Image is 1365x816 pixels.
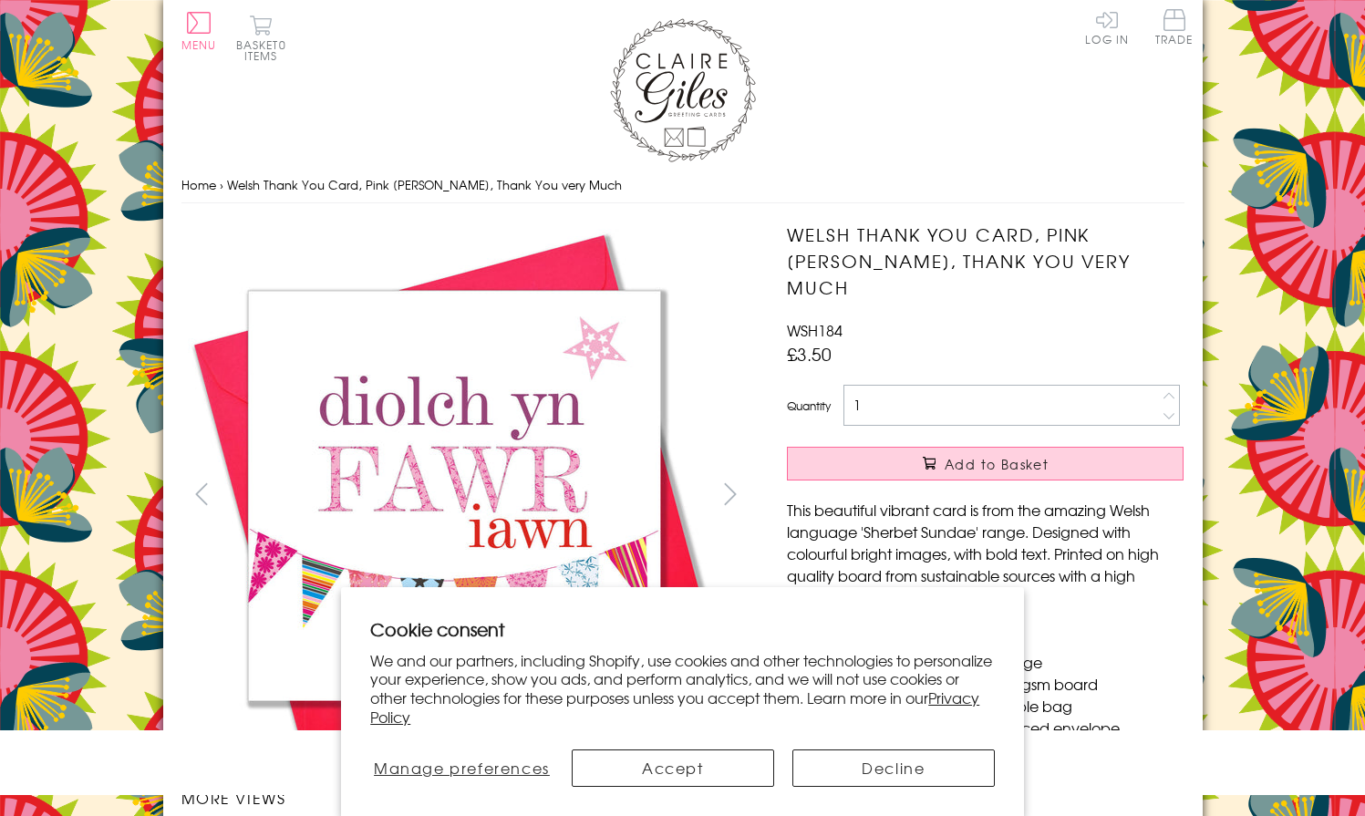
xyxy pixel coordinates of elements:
[1155,9,1194,45] span: Trade
[244,36,286,64] span: 0 items
[709,473,750,514] button: next
[1155,9,1194,48] a: Trade
[374,757,550,779] span: Manage preferences
[181,473,222,514] button: prev
[792,749,995,787] button: Decline
[227,176,622,193] span: Welsh Thank You Card, Pink [PERSON_NAME], Thank You very Much
[787,341,832,367] span: £3.50
[181,222,729,769] img: Welsh Thank You Card, Pink Bunting, Thank You very Much
[370,651,995,727] p: We and our partners, including Shopify, use cookies and other technologies to personalize your ex...
[787,447,1184,480] button: Add to Basket
[181,167,1184,204] nav: breadcrumbs
[945,455,1049,473] span: Add to Basket
[610,18,756,162] img: Claire Giles Greetings Cards
[181,12,217,50] button: Menu
[787,499,1184,608] p: This beautiful vibrant card is from the amazing Welsh language 'Sherbet Sundae' range. Designed w...
[370,749,553,787] button: Manage preferences
[181,176,216,193] a: Home
[370,687,979,728] a: Privacy Policy
[220,176,223,193] span: ›
[572,749,774,787] button: Accept
[787,222,1184,300] h1: Welsh Thank You Card, Pink [PERSON_NAME], Thank You very Much
[181,36,217,53] span: Menu
[1085,9,1129,45] a: Log In
[787,319,843,341] span: WSH184
[236,15,286,61] button: Basket0 items
[370,616,995,642] h2: Cookie consent
[181,787,751,809] h3: More views
[787,398,831,414] label: Quantity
